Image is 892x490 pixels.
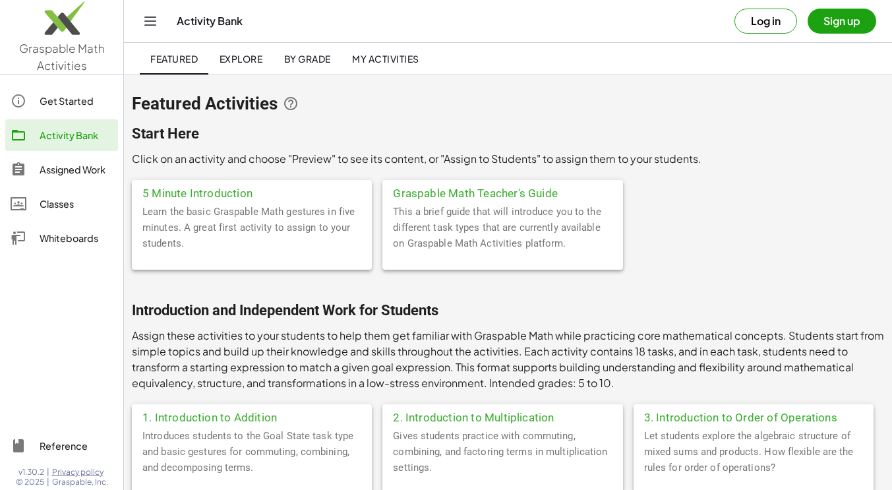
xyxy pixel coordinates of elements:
[5,85,118,117] a: Get Started
[382,404,622,428] div: 2. Introduction to Multiplication
[808,9,876,34] button: Sign up
[5,222,118,254] a: Whiteboards
[52,467,108,477] a: Privacy policy
[132,328,884,391] p: Assign these activities to your students to help them get familiar with Graspable Math while prac...
[352,53,419,65] span: My Activities
[219,53,262,65] span: Explore
[16,477,44,487] span: © 2025
[40,93,113,109] div: Get Started
[132,404,372,428] div: 1. Introduction to Addition
[40,162,113,177] div: Assigned Work
[734,9,797,34] button: Log in
[5,119,118,151] a: Activity Bank
[40,438,113,454] div: Reference
[19,41,105,73] span: Graspable Math Activities
[382,180,622,204] div: Graspable Math Teacher's Guide
[382,204,622,270] div: This a brief guide that will introduce you to the different task types that are currently availab...
[634,404,874,428] div: 3. Introduction to Order of Operations
[132,125,884,143] h2: Start Here
[132,94,278,113] span: Featured Activities
[18,467,44,477] span: v1.30.2
[52,477,108,487] span: Graspable, Inc.
[47,477,49,487] span: |
[40,230,113,246] div: Whiteboards
[132,301,884,320] h2: Introduction and Independent Work for Students
[132,180,372,204] div: 5 Minute Introduction
[5,154,118,185] a: Assigned Work
[40,127,113,143] div: Activity Bank
[5,188,118,220] a: Classes
[40,196,113,212] div: Classes
[150,53,198,65] span: Featured
[132,204,372,270] div: Learn the basic Graspable Math gestures in five minutes. A great first activity to assign to your...
[47,467,49,477] span: |
[5,430,118,462] a: Reference
[132,151,884,167] p: Click on an activity and choose "Preview" to see its content, or "Assign to Students" to assign t...
[140,11,161,32] button: Toggle navigation
[283,53,330,65] span: By Grade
